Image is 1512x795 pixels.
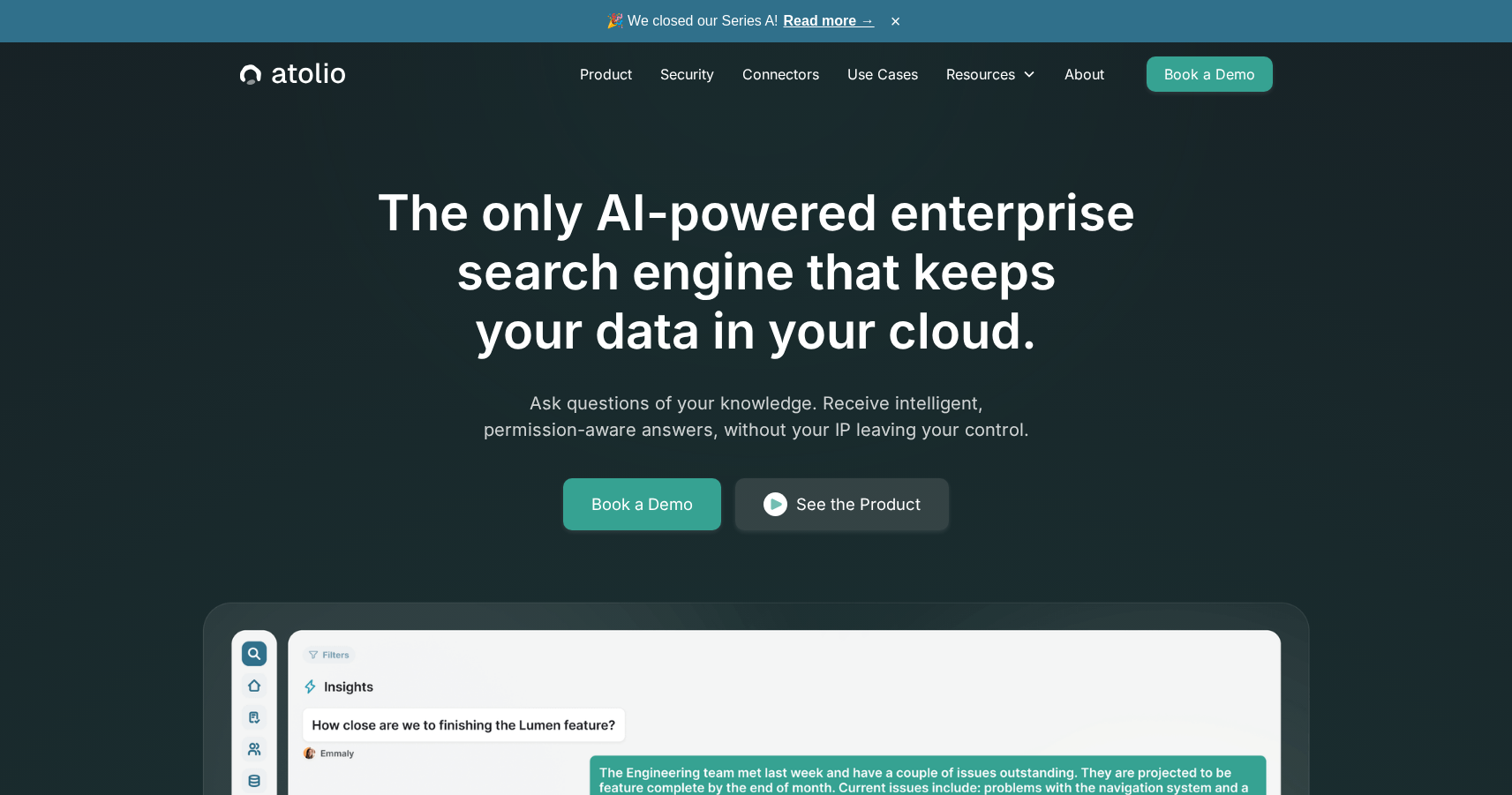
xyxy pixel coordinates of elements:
a: Book a Demo [1147,56,1273,92]
h1: The only AI-powered enterprise search engine that keeps your data in your cloud. [305,184,1208,362]
a: Use Cases [833,56,932,92]
div: See the Product [796,492,921,517]
iframe: Chat Widget [1424,710,1512,795]
a: Product [566,56,646,92]
div: Resources [946,64,1015,85]
a: Read more → [784,13,875,28]
span: 🎉 We closed our Series A! [606,11,875,32]
div: Resources [932,56,1050,92]
button: × [885,11,906,31]
p: Ask questions of your knowledge. Receive intelligent, permission-aware answers, without your IP l... [417,390,1095,443]
a: About [1050,56,1118,92]
a: See the Product [735,478,949,531]
a: Security [646,56,728,92]
a: home [240,63,345,86]
a: Book a Demo [563,478,721,531]
a: Connectors [728,56,833,92]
